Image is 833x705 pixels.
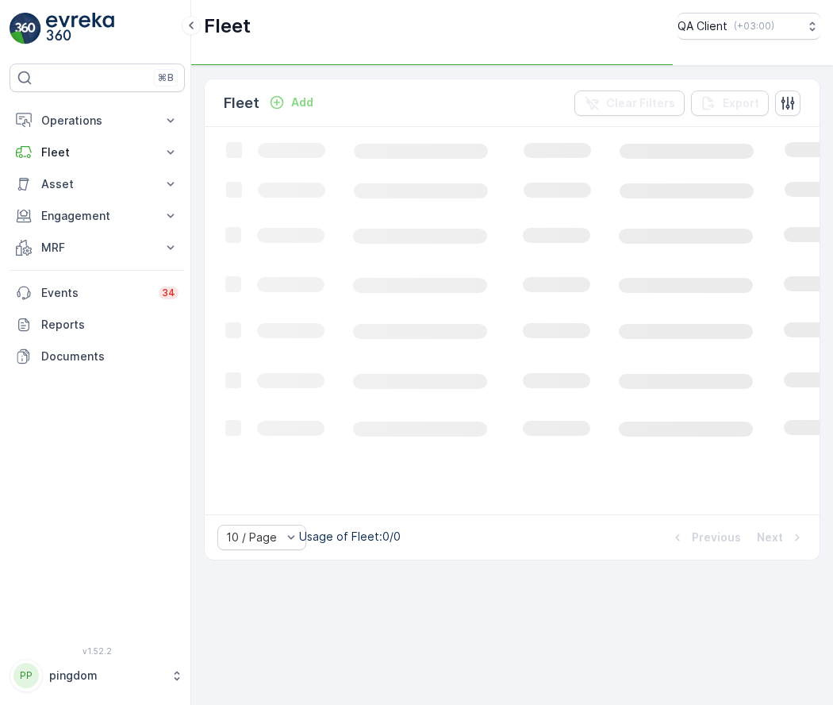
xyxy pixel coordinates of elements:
[678,18,727,34] p: QA Client
[692,530,741,545] p: Previous
[606,95,675,111] p: Clear Filters
[41,113,153,129] p: Operations
[10,137,185,168] button: Fleet
[41,208,153,224] p: Engagement
[41,144,153,160] p: Fleet
[224,92,259,114] p: Fleet
[10,309,185,341] a: Reports
[10,277,185,309] a: Events34
[10,200,185,232] button: Engagement
[41,317,178,333] p: Reports
[162,287,175,299] p: 34
[755,528,807,547] button: Next
[757,530,783,545] p: Next
[41,240,153,256] p: MRF
[10,168,185,200] button: Asset
[10,646,185,656] span: v 1.52.2
[574,91,685,116] button: Clear Filters
[668,528,743,547] button: Previous
[263,93,320,112] button: Add
[734,20,774,33] p: ( +03:00 )
[41,285,149,301] p: Events
[299,529,401,545] p: Usage of Fleet : 0/0
[10,232,185,264] button: MRF
[691,91,769,116] button: Export
[678,13,820,40] button: QA Client(+03:00)
[291,94,313,110] p: Add
[13,663,39,688] div: PP
[41,176,153,192] p: Asset
[46,13,114,44] img: logo_light-DOdMpM7g.png
[10,659,185,692] button: PPpingdom
[723,95,759,111] p: Export
[49,668,163,684] p: pingdom
[10,341,185,372] a: Documents
[158,71,174,84] p: ⌘B
[10,105,185,137] button: Operations
[204,13,251,39] p: Fleet
[10,13,41,44] img: logo
[41,349,178,364] p: Documents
